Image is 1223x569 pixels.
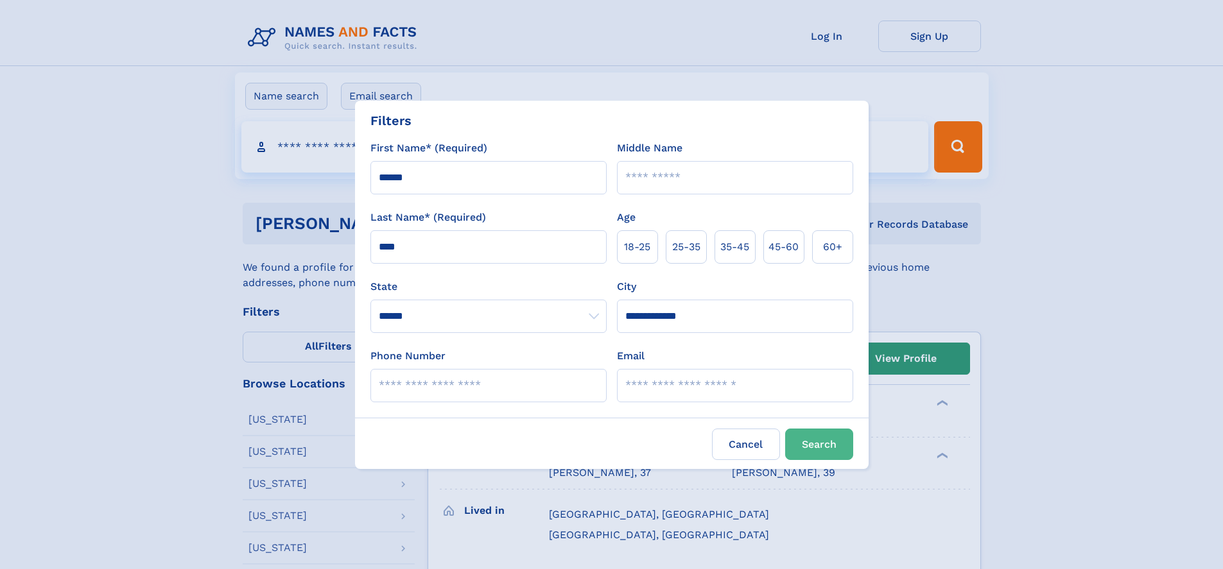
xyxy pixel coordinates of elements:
[370,348,446,364] label: Phone Number
[672,239,700,255] span: 25‑35
[712,429,780,460] label: Cancel
[785,429,853,460] button: Search
[720,239,749,255] span: 35‑45
[617,348,645,364] label: Email
[617,140,682,156] label: Middle Name
[823,239,842,255] span: 60+
[370,210,486,225] label: Last Name* (Required)
[370,279,607,294] label: State
[624,239,650,255] span: 18‑25
[768,239,799,255] span: 45‑60
[370,111,412,130] div: Filters
[617,279,636,294] label: City
[617,210,636,225] label: Age
[370,140,487,156] label: First Name* (Required)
